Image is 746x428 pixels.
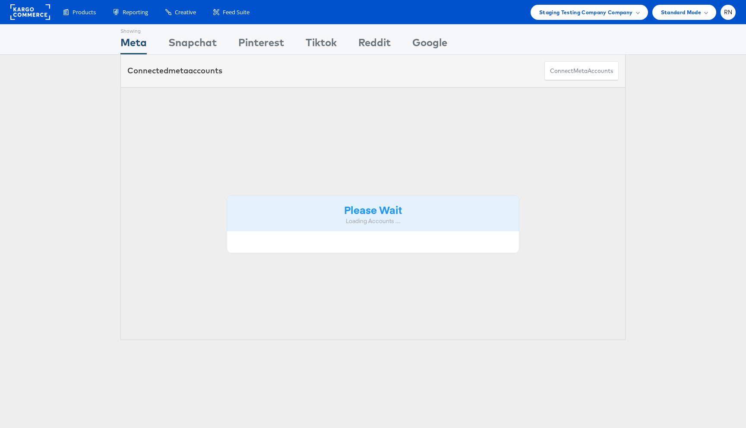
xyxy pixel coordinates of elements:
[168,66,188,76] span: meta
[358,35,391,54] div: Reddit
[539,8,633,17] span: Staging Testing Company Company
[544,61,619,81] button: ConnectmetaAccounts
[344,202,402,217] strong: Please Wait
[120,25,147,35] div: Showing
[168,35,217,54] div: Snapchat
[234,217,512,225] div: Loading Accounts ....
[73,8,96,16] span: Products
[724,9,733,15] span: RN
[175,8,196,16] span: Creative
[306,35,337,54] div: Tiktok
[238,35,284,54] div: Pinterest
[412,35,447,54] div: Google
[661,8,701,17] span: Standard Mode
[127,65,222,76] div: Connected accounts
[223,8,250,16] span: Feed Suite
[120,35,147,54] div: Meta
[573,67,588,75] span: meta
[123,8,148,16] span: Reporting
